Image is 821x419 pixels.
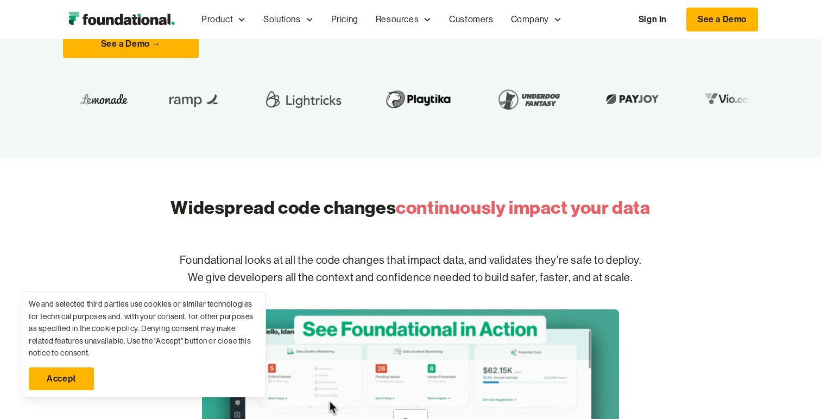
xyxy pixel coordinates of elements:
div: Company [502,2,571,37]
img: Foundational Logo [63,9,180,30]
a: Pricing [323,2,367,37]
iframe: Chat Widget [626,293,821,419]
a: Customers [440,2,502,37]
div: Solutions [255,2,322,37]
div: Company [511,12,549,27]
div: Product [193,2,255,37]
p: Foundational looks at all the code changes that impact data, and validates they're safe to deploy... [63,234,758,304]
div: Product [201,12,233,27]
img: SuperPlay [382,84,413,115]
img: Underdog Fantasy [77,84,151,115]
div: Solutions [263,12,300,27]
span: continuously impact your data [396,196,650,219]
a: Sign In [628,8,678,31]
img: Payjoy [186,91,250,107]
a: See a Demo → [63,30,199,58]
img: Vio.com [285,91,348,107]
div: Resources [367,2,440,37]
img: BigPanda [447,91,511,107]
img: Hello Heart [623,91,709,107]
a: Accept [29,367,94,390]
div: We and selected third parties use cookies or similar technologies for technical purposes and, wit... [29,298,259,359]
a: home [63,9,180,30]
a: See a Demo [686,8,758,31]
h2: Widespread code changes [170,195,650,220]
img: Liberty Energy [546,91,589,107]
div: Resources [376,12,419,27]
